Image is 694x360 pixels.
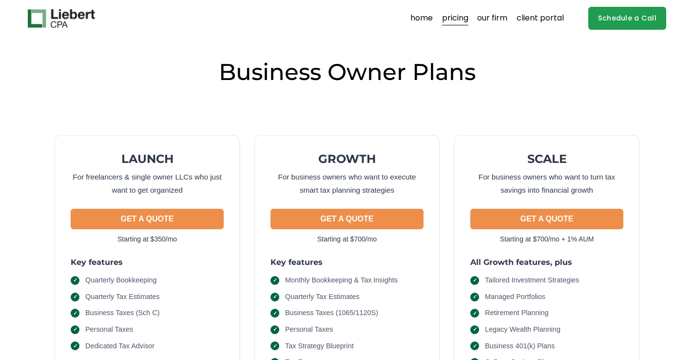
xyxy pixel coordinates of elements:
[517,11,564,26] a: client portal
[270,257,424,267] h3: Key features
[485,308,548,319] span: Retirement Planning
[85,275,156,286] span: Quarterly Bookkeeping
[71,151,224,166] h2: LAUNCH
[270,209,424,229] button: GET A QUOTE
[410,11,433,26] a: home
[85,324,133,335] span: Personal Taxes
[285,341,354,352] span: Tax Strategy Blueprint
[71,209,224,229] button: GET A QUOTE
[470,170,623,197] p: For business owners who want to turn tax savings into financial growth
[485,275,579,286] span: Tailored Investment Strategies
[470,257,623,267] h3: All Growth features, plus
[270,233,424,245] p: Starting at $700/mo
[442,11,468,26] a: pricing
[477,11,507,26] a: our firm
[470,151,623,166] h2: SCALE
[485,341,555,352] span: Business 401(k) Plans
[270,151,424,166] h2: GROWTH
[28,9,95,28] img: Liebert CPA
[85,341,154,352] span: Dedicated Tax Advisor
[485,324,560,335] span: Legacy Wealth Planning
[285,324,333,335] span: Personal Taxes
[85,308,160,319] span: Business Taxes (Sch C)
[588,7,666,30] a: Schedule a Call
[470,233,623,245] p: Starting at $700/mo + 1% AUM
[71,233,224,245] p: Starting at $350/mo
[85,292,160,302] span: Quarterly Tax Estimates
[285,308,378,319] span: Business Taxes (1065/1120S)
[470,209,623,229] button: GET A QUOTE
[270,170,424,197] p: For business owners who want to execute smart tax planning strategies
[71,257,224,267] h3: Key features
[485,292,545,302] span: Managed Portfolios
[285,275,398,286] span: Monthly Bookkeeping & Tax Insights
[28,58,666,87] h2: Business Owner Plans
[285,292,360,302] span: Quarterly Tax Estimates
[71,170,224,197] p: For freelancers & single owner LLCs who just want to get organized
